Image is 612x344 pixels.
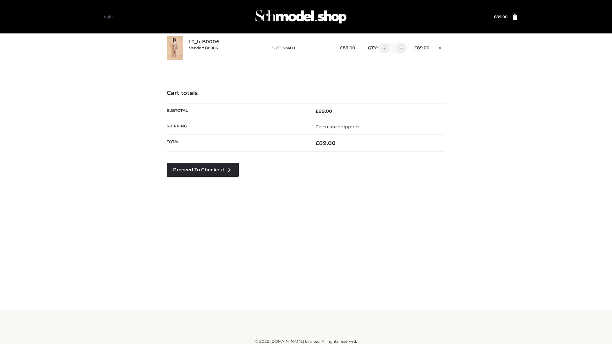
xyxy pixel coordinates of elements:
span: £ [494,14,496,19]
div: LT_b-B0006 [189,39,266,57]
span: £ [316,140,319,146]
small: Vendor: B0006 [189,46,218,50]
a: Proceed to Checkout [167,163,239,177]
th: Shipping [167,119,306,134]
a: Calculate shipping [316,124,359,130]
th: Subtotal [167,103,306,119]
bdi: 89.00 [340,45,355,50]
span: £ [316,108,318,114]
p: size : [272,45,330,51]
div: QTY: [361,43,404,53]
span: SMALL [283,46,296,50]
span: £ [340,45,343,50]
bdi: 89.00 [494,14,507,19]
bdi: 89.00 [414,45,429,50]
span: £ [414,45,417,50]
th: Total [167,135,306,152]
img: Schmodel Admin 964 [253,4,349,29]
h4: Cart totals [167,90,445,97]
a: £89.00 [494,14,507,19]
a: Login [101,14,113,19]
bdi: 89.00 [316,108,332,114]
bdi: 89.00 [316,140,336,146]
a: Remove this item [436,43,445,51]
